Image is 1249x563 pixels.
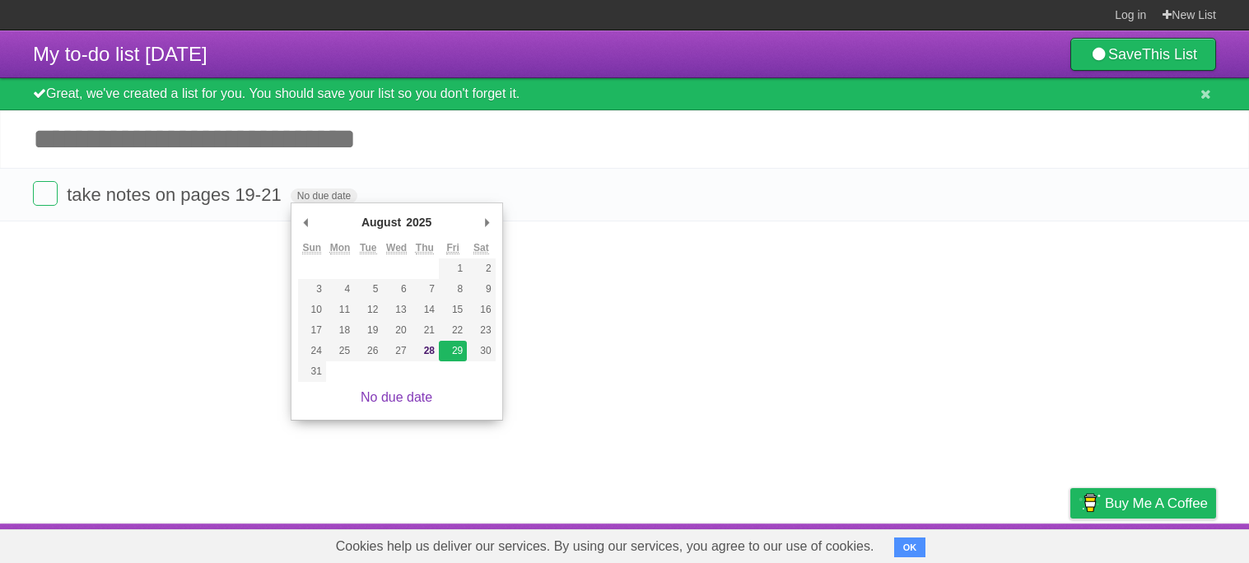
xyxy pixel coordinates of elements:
[319,530,891,563] span: Cookies help us deliver our services. By using our services, you agree to our use of cookies.
[403,210,434,235] div: 2025
[354,341,382,361] button: 26
[439,279,467,300] button: 8
[411,320,439,341] button: 21
[33,181,58,206] label: Done
[411,341,439,361] button: 28
[473,242,489,254] abbr: Saturday
[382,320,410,341] button: 20
[439,320,467,341] button: 22
[467,300,495,320] button: 16
[1112,528,1216,559] a: Suggest a feature
[361,390,432,404] a: No due date
[386,242,407,254] abbr: Wednesday
[1079,489,1101,517] img: Buy me a coffee
[302,242,321,254] abbr: Sunday
[479,210,496,235] button: Next Month
[411,300,439,320] button: 14
[467,320,495,341] button: 23
[382,300,410,320] button: 13
[382,341,410,361] button: 27
[1070,38,1216,71] a: SaveThis List
[467,341,495,361] button: 30
[298,300,326,320] button: 10
[411,279,439,300] button: 7
[1105,489,1208,518] span: Buy me a coffee
[851,528,886,559] a: About
[1049,528,1092,559] a: Privacy
[298,279,326,300] button: 3
[894,537,926,557] button: OK
[1070,488,1216,519] a: Buy me a coffee
[382,279,410,300] button: 6
[354,300,382,320] button: 12
[416,242,434,254] abbr: Thursday
[1142,46,1197,63] b: This List
[298,361,326,382] button: 31
[298,320,326,341] button: 17
[359,210,403,235] div: August
[326,300,354,320] button: 11
[291,188,357,203] span: No due date
[67,184,286,205] span: take notes on pages 19-21
[326,341,354,361] button: 25
[446,242,459,254] abbr: Friday
[439,341,467,361] button: 29
[467,279,495,300] button: 9
[298,341,326,361] button: 24
[906,528,972,559] a: Developers
[993,528,1029,559] a: Terms
[354,320,382,341] button: 19
[360,242,376,254] abbr: Tuesday
[330,242,351,254] abbr: Monday
[33,43,207,65] span: My to-do list [DATE]
[326,320,354,341] button: 18
[439,300,467,320] button: 15
[354,279,382,300] button: 5
[439,258,467,279] button: 1
[467,258,495,279] button: 2
[298,210,315,235] button: Previous Month
[326,279,354,300] button: 4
